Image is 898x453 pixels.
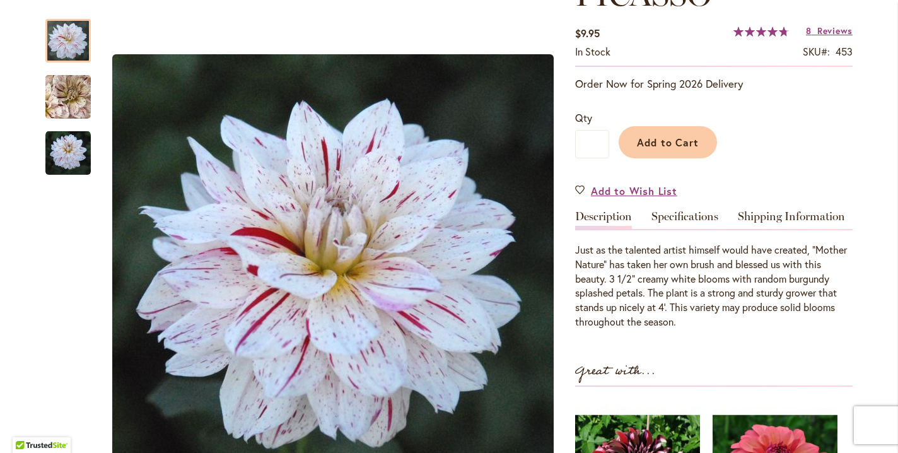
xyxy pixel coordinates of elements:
span: Qty [575,111,592,124]
img: PICASSO [23,55,114,139]
div: Detailed Product Info [575,211,853,329]
a: Shipping Information [738,211,845,229]
a: Specifications [651,211,718,229]
span: Reviews [817,25,853,37]
div: Just as the talented artist himself would have created, "Mother Nature" has taken her own brush a... [575,243,853,329]
div: PICASSO [45,119,91,175]
span: Add to Cart [637,136,699,149]
div: PICASSO [45,62,103,119]
strong: SKU [803,45,830,58]
button: Add to Cart [619,126,717,158]
a: Add to Wish List [575,184,677,198]
iframe: Launch Accessibility Center [9,408,45,444]
img: PICASSO [45,131,91,176]
div: PICASSO [45,6,103,62]
div: 96% [733,26,789,37]
div: 453 [836,45,853,59]
strong: Great with... [575,361,656,382]
div: Availability [575,45,610,59]
span: $9.95 [575,26,600,40]
p: Order Now for Spring 2026 Delivery [575,76,853,91]
span: In stock [575,45,610,58]
a: 8 Reviews [806,25,853,37]
a: Description [575,211,632,229]
span: Add to Wish List [591,184,677,198]
span: 8 [806,25,812,37]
